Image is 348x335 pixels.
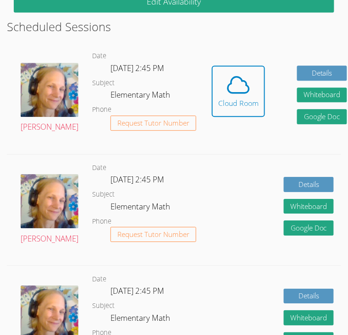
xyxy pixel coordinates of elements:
[92,50,106,62] dt: Date
[284,177,334,192] a: Details
[218,98,259,109] div: Cloud Room
[21,63,78,134] a: [PERSON_NAME]
[92,216,111,227] dt: Phone
[110,63,164,73] span: [DATE] 2:45 PM
[92,300,115,312] dt: Subject
[92,77,115,89] dt: Subject
[297,66,348,81] a: Details
[92,162,106,174] dt: Date
[7,18,341,35] h2: Scheduled Sessions
[110,88,172,104] dd: Elementary Math
[110,286,164,296] span: [DATE] 2:45 PM
[92,274,106,285] dt: Date
[212,66,265,117] button: Cloud Room
[284,310,334,325] button: Whiteboard
[92,104,111,115] dt: Phone
[297,88,348,103] button: Whiteboard
[110,312,172,327] dd: Elementary Math
[21,174,78,246] a: [PERSON_NAME]
[284,220,334,236] a: Google Doc
[21,63,78,117] img: avatar.png
[284,289,334,304] a: Details
[110,227,196,242] button: Request Tutor Number
[297,109,348,124] a: Google Doc
[117,231,189,238] span: Request Tutor Number
[110,174,164,185] span: [DATE] 2:45 PM
[21,174,78,228] img: avatar.png
[284,199,334,214] button: Whiteboard
[117,120,189,126] span: Request Tutor Number
[92,189,115,200] dt: Subject
[110,200,172,216] dd: Elementary Math
[110,115,196,131] button: Request Tutor Number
